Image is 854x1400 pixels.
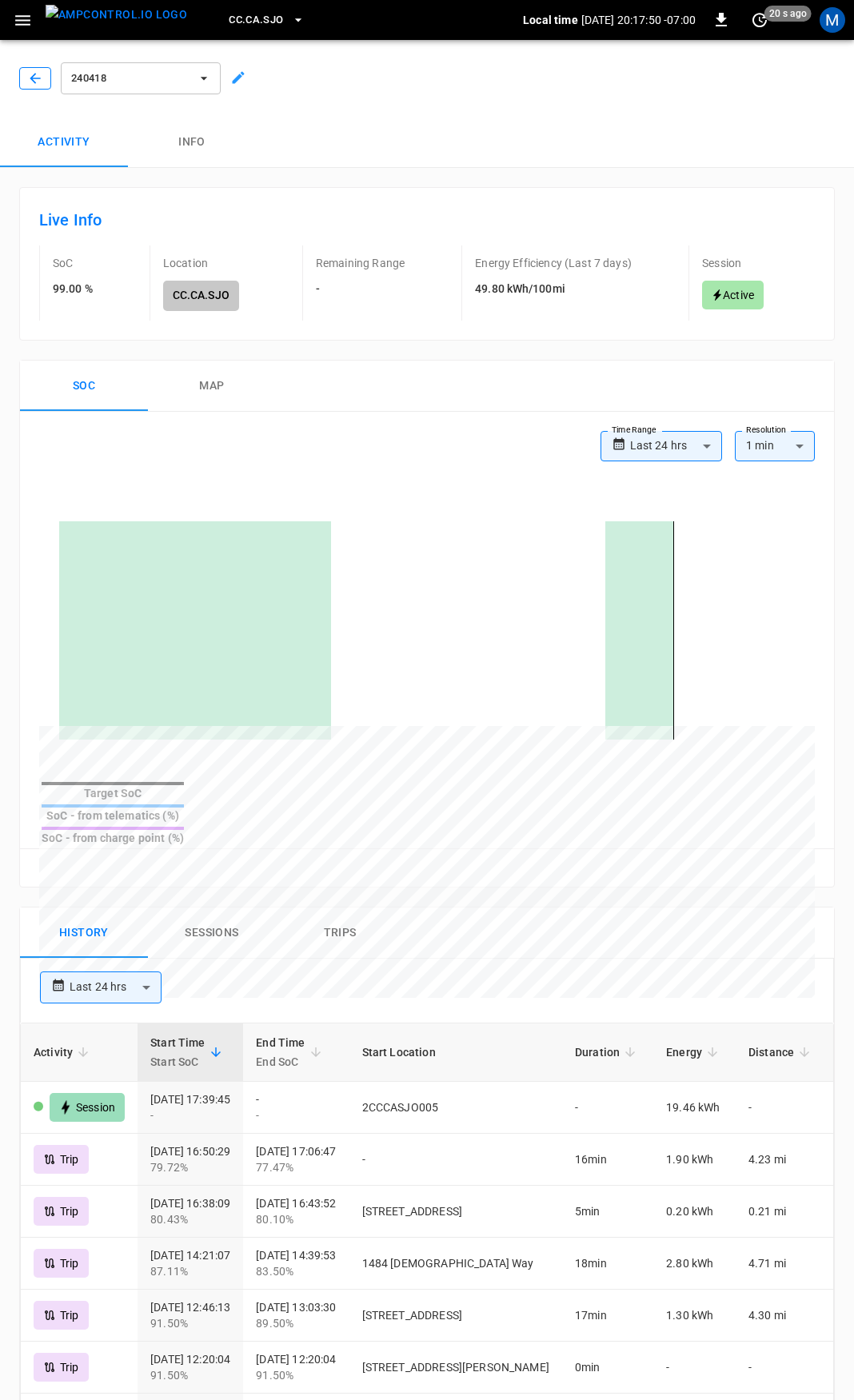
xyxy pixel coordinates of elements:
p: Energy Efficiency (Last 7 days) [475,255,632,271]
button: map [148,361,276,412]
td: [STREET_ADDRESS] [349,1290,562,1342]
p: Remaining Range [316,255,405,271]
div: Trip [34,1145,89,1174]
span: Energy [666,1043,723,1062]
span: 240418 [71,70,190,88]
div: 1 min [735,431,815,461]
div: Trip [34,1197,89,1226]
td: 2.80 kWh [653,1238,736,1290]
td: 0.21 mi [736,1186,828,1238]
td: 0min [562,1342,653,1394]
div: Trip [34,1249,89,1278]
h6: 99.00 % [53,281,93,298]
p: [DATE] 20:17:50 -07:00 [581,12,696,28]
td: 1484 [DEMOGRAPHIC_DATA] Way [349,1238,562,1290]
div: Trip [34,1301,89,1330]
h6: CC.CA.SJO [163,281,239,311]
span: 20 s ago [764,6,812,22]
div: 83.50% [256,1263,336,1279]
p: Active [723,287,754,303]
div: 87.11% [150,1263,230,1279]
p: Local time [523,12,578,28]
button: set refresh interval [747,7,772,33]
div: 91.50% [256,1367,336,1383]
div: Last 24 hrs [630,431,722,461]
div: End Time [256,1033,305,1071]
td: [DATE] 14:39:53 [243,1238,349,1290]
label: Resolution [746,424,786,437]
span: Distance [748,1043,815,1062]
p: Location [163,255,208,271]
span: CC.CA.SJO [229,11,283,30]
p: Start SoC [150,1052,206,1071]
button: Soc [20,361,148,412]
td: - [736,1082,828,1134]
label: Time Range [612,424,656,437]
h6: - [316,281,405,298]
p: End SoC [256,1052,305,1071]
button: Info [128,117,256,168]
div: profile-icon [820,7,845,33]
td: [DATE] 13:03:30 [243,1290,349,1342]
span: Activity [34,1043,94,1062]
h6: Live Info [39,207,815,233]
td: 17min [562,1290,653,1342]
td: 18min [562,1238,653,1290]
td: 4.23 mi [736,1134,828,1186]
div: 91.50% [150,1367,230,1383]
button: CC.CA.SJO [222,5,310,36]
h6: 49.80 kWh/100mi [475,281,632,298]
td: [DATE] 12:46:13 [138,1290,243,1342]
span: Start TimeStart SoC [150,1033,226,1071]
td: - [653,1342,736,1394]
button: 240418 [61,62,221,94]
span: Duration [575,1043,640,1062]
button: Sessions [148,907,276,959]
button: History [20,907,148,959]
td: [DATE] 12:20:04 [243,1342,349,1394]
p: Session [702,255,741,271]
th: Start Location [349,1023,562,1082]
td: 4.71 mi [736,1238,828,1290]
td: [STREET_ADDRESS][PERSON_NAME] [349,1342,562,1394]
img: ampcontrol.io logo [46,5,187,25]
td: 4.30 mi [736,1290,828,1342]
td: - [736,1342,828,1394]
div: 91.50% [150,1315,230,1331]
td: [DATE] 12:20:04 [138,1342,243,1394]
span: End TimeEnd SoC [256,1033,325,1071]
div: 89.50% [256,1315,336,1331]
div: Trip [34,1353,89,1382]
td: 1.30 kWh [653,1290,736,1342]
td: [DATE] 14:21:07 [138,1238,243,1290]
div: Last 24 hrs [70,972,162,1003]
button: Trips [276,907,404,959]
p: SoC [53,255,73,271]
div: Start Time [150,1033,206,1071]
